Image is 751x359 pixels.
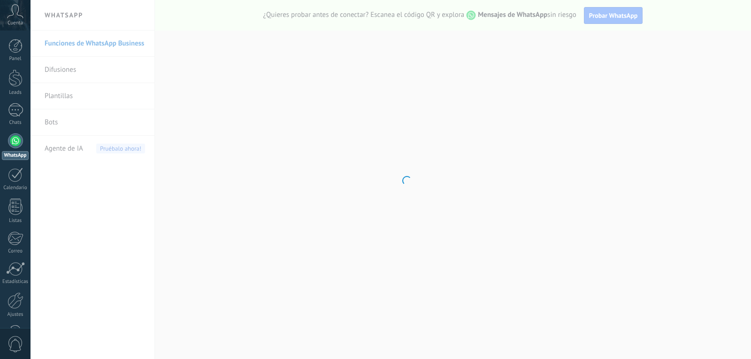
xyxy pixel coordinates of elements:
[2,90,29,96] div: Leads
[2,56,29,62] div: Panel
[2,151,29,160] div: WhatsApp
[2,312,29,318] div: Ajustes
[2,248,29,254] div: Correo
[2,218,29,224] div: Listas
[8,20,23,26] span: Cuenta
[2,279,29,285] div: Estadísticas
[2,185,29,191] div: Calendario
[2,120,29,126] div: Chats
